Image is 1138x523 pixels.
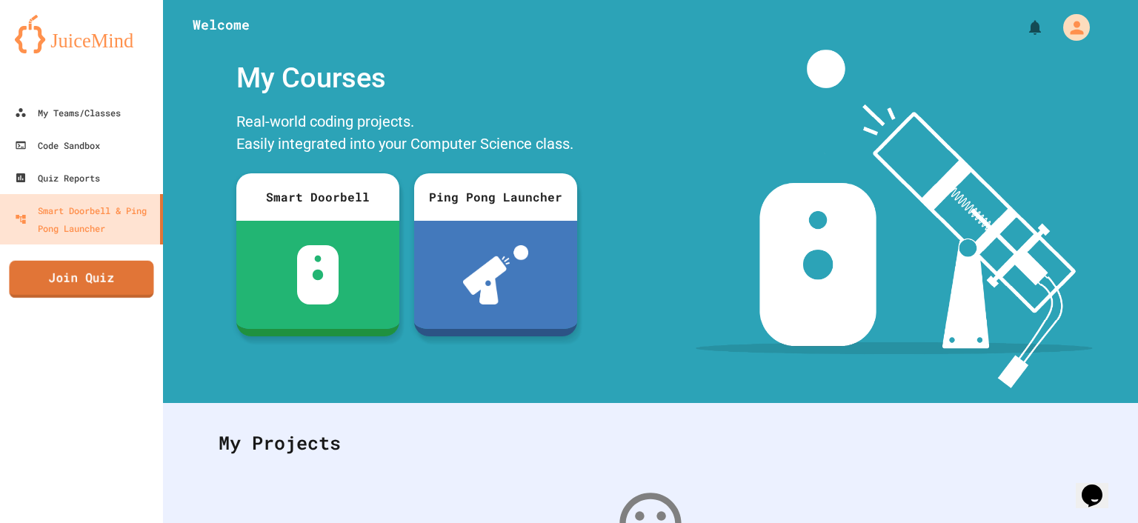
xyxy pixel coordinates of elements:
[15,201,154,237] div: Smart Doorbell & Ping Pong Launcher
[1076,464,1123,508] iframe: chat widget
[204,414,1097,472] div: My Projects
[236,173,399,221] div: Smart Doorbell
[15,15,148,53] img: logo-orange.svg
[15,169,100,187] div: Quiz Reports
[696,50,1093,388] img: banner-image-my-projects.png
[414,173,577,221] div: Ping Pong Launcher
[15,104,121,121] div: My Teams/Classes
[999,15,1048,40] div: My Notifications
[9,261,153,298] a: Join Quiz
[229,50,585,107] div: My Courses
[297,245,339,304] img: sdb-white.svg
[1048,10,1094,44] div: My Account
[15,136,100,154] div: Code Sandbox
[229,107,585,162] div: Real-world coding projects. Easily integrated into your Computer Science class.
[463,245,529,304] img: ppl-with-ball.png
